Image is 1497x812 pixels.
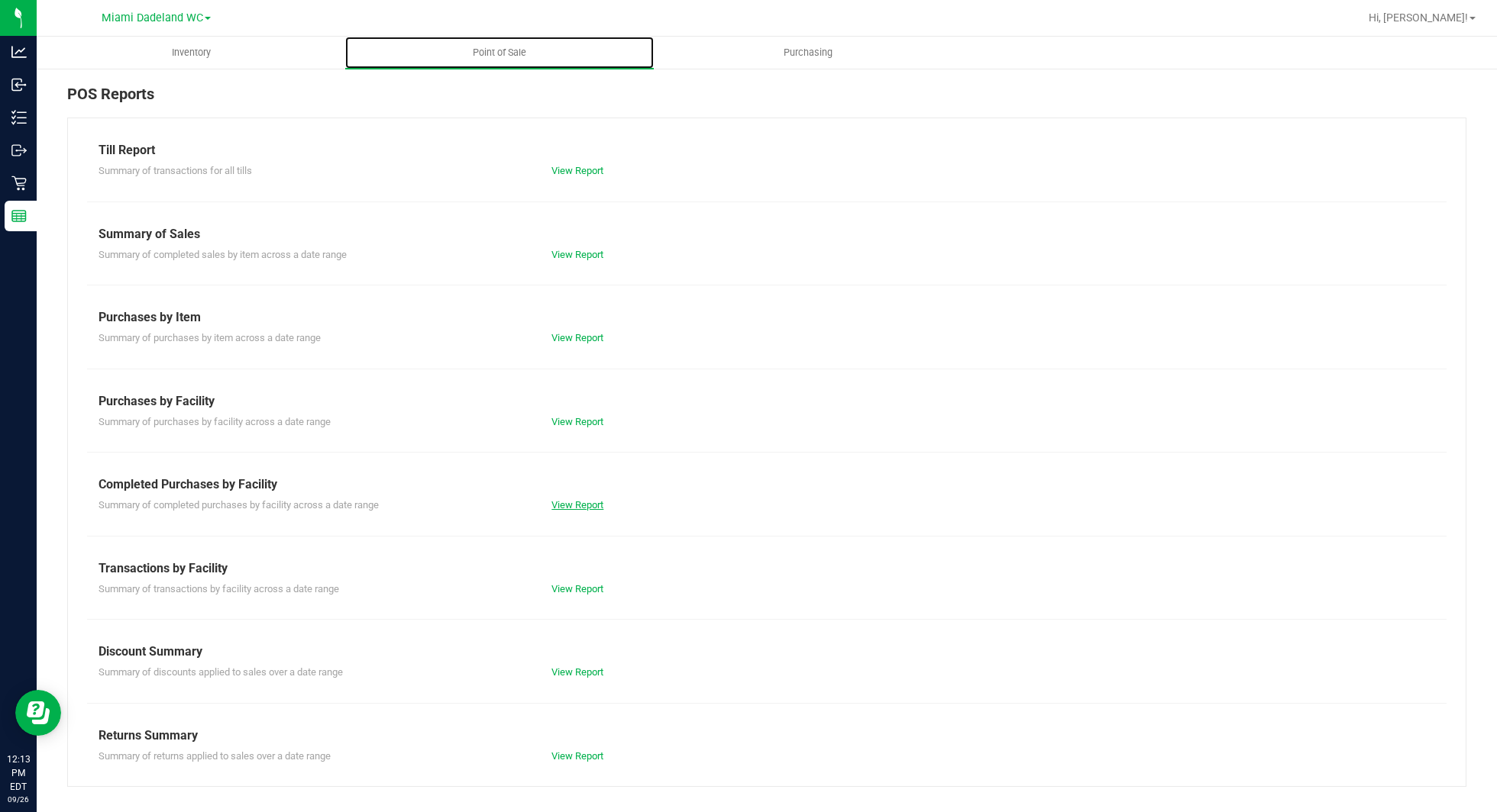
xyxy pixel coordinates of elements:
[99,165,252,176] span: Summary of transactions for all tills
[99,499,379,511] span: Summary of completed purchases by facility across a date range
[99,559,1435,578] div: Transactions by Facility
[11,176,27,191] inline-svg: Retail
[67,82,1466,118] div: POS Reports
[551,332,603,343] a: View Report
[763,46,853,60] span: Purchasing
[37,37,345,69] a: Inventory
[99,727,1435,745] div: Returns Summary
[7,752,30,794] p: 12:13 PM EDT
[11,77,27,92] inline-svg: Inbound
[99,583,339,594] span: Summary of transactions by facility across a date range
[551,165,603,176] a: View Report
[99,750,331,762] span: Summary of returns applied to sales over a date range
[7,794,30,805] p: 09/26
[345,37,654,69] a: Point of Sale
[99,392,1435,411] div: Purchases by Facility
[11,143,27,158] inline-svg: Outbound
[11,44,27,60] inline-svg: Analytics
[99,475,1435,494] div: Completed Purchases by Facility
[99,332,321,343] span: Summary of purchases by item across a date range
[1369,11,1468,24] span: Hi, [PERSON_NAME]!
[99,416,331,427] span: Summary of purchases by facility across a date range
[99,643,1435,661] div: Discount Summary
[551,249,603,260] a: View Report
[551,750,603,762] a: View Report
[654,37,962,69] a: Purchasing
[151,46,231,60] span: Inventory
[99,666,343,678] span: Summary of discounts applied to sales over a date range
[102,11,203,24] span: Miami Dadeland WC
[452,46,547,60] span: Point of Sale
[11,208,27,224] inline-svg: Reports
[99,225,1435,243] div: Summary of Sales
[99,141,1435,159] div: Till Report
[99,308,1435,327] div: Purchases by Item
[551,416,603,427] a: View Report
[551,583,603,594] a: View Report
[551,499,603,511] a: View Report
[11,110,27,125] inline-svg: Inventory
[15,690,61,736] iframe: Resource center
[551,666,603,678] a: View Report
[99,249,347,260] span: Summary of completed sales by item across a date range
